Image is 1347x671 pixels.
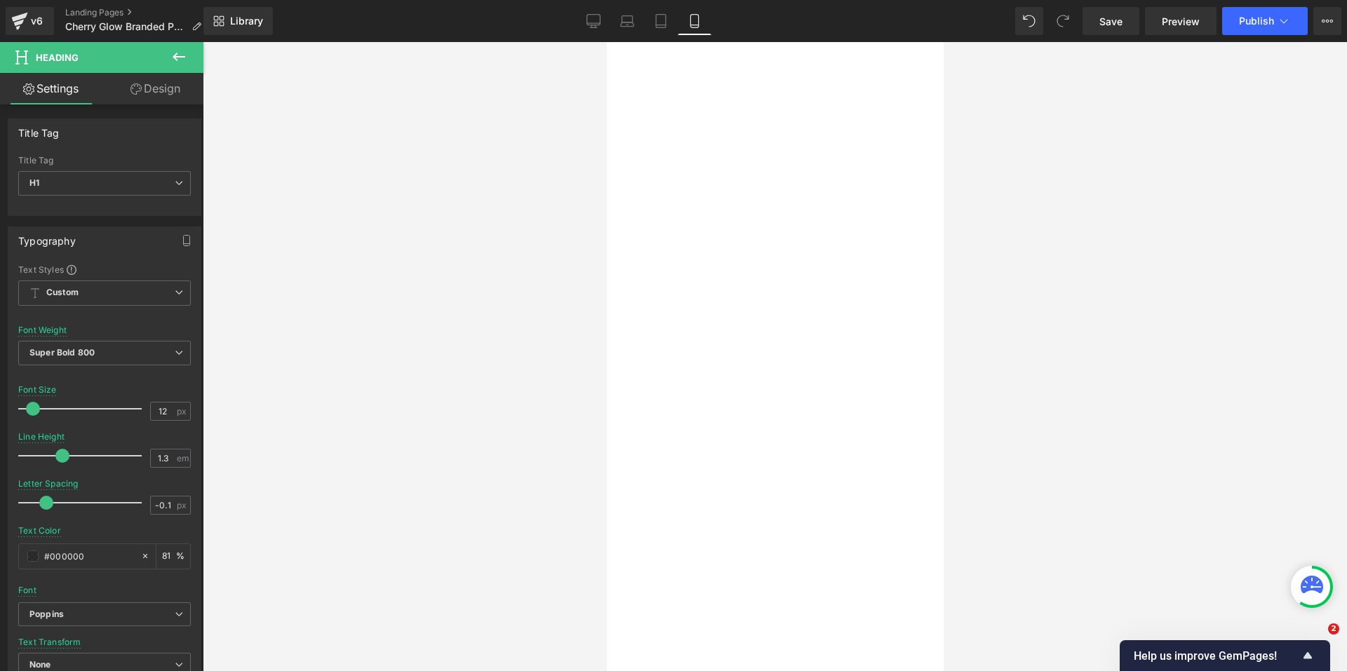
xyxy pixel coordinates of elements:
span: Heading [36,52,79,63]
a: Landing Pages [65,7,213,18]
span: Help us improve GemPages! [1134,649,1299,663]
div: Font Size [18,385,57,395]
div: Typography [18,227,76,247]
div: Text Transform [18,637,81,647]
a: Tablet [644,7,678,35]
i: Poppins [29,609,64,621]
a: v6 [6,7,54,35]
b: H1 [29,177,39,188]
button: Redo [1049,7,1077,35]
span: Cherry Glow Branded Page [65,21,186,32]
span: Library [230,15,263,27]
div: Title Tag [18,119,60,139]
a: New Library [203,7,273,35]
button: Undo [1015,7,1043,35]
span: Save [1099,14,1122,29]
div: Text Styles [18,264,191,275]
div: Letter Spacing [18,479,79,489]
a: Laptop [610,7,644,35]
button: More [1313,7,1341,35]
a: Mobile [678,7,711,35]
button: Publish [1222,7,1308,35]
span: px [177,407,189,416]
a: Desktop [577,7,610,35]
span: em [177,454,189,463]
div: Line Height [18,432,65,442]
b: None [29,659,51,670]
div: Font [18,585,36,595]
b: Super Bold 800 [29,347,95,358]
span: px [177,501,189,510]
span: 2 [1328,623,1339,635]
div: Font Weight [18,325,67,335]
a: Design [105,73,206,104]
iframe: Intercom live chat [1299,623,1333,657]
div: Title Tag [18,156,191,165]
a: Preview [1145,7,1217,35]
div: Text Color [18,526,61,536]
b: Custom [46,287,79,299]
div: % [156,544,190,569]
span: Publish [1239,15,1274,27]
span: Preview [1162,14,1200,29]
div: v6 [28,12,46,30]
button: Show survey - Help us improve GemPages! [1134,647,1316,664]
input: Color [44,548,134,564]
